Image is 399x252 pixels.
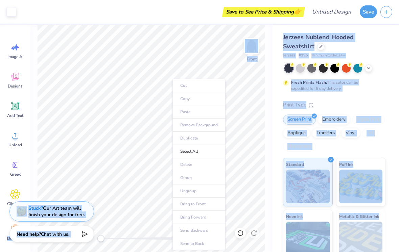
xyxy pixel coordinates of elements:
span: Jerzees [283,53,295,58]
span: Jerzees Nublend Hooded Sweatshirt [283,33,354,50]
div: Digital Print [352,115,385,125]
span: Greek [10,172,21,177]
span: Upload [8,142,22,148]
div: Print Type [283,101,385,109]
div: Screen Print [283,115,316,125]
span: Puff Ink [339,161,353,168]
span: Add Text [7,113,23,118]
span: Designs [8,83,23,89]
span: Standard [286,161,304,168]
span: Image AI [7,54,23,59]
div: Rhinestones [283,142,316,152]
input: Untitled Design [307,5,356,19]
div: Embroidery [318,115,350,125]
strong: Stuck? [28,205,43,211]
span: Metallic & Glitter Ink [339,213,379,220]
img: Puff Ink [339,170,383,203]
span: Neon Ink [286,213,303,220]
span: # 996 [299,53,308,58]
li: Select All [172,145,226,158]
span: 👉 [294,7,301,16]
img: Standard [286,170,330,203]
div: Accessibility label [97,235,104,242]
div: This color can be expedited for 5 day delivery. [291,79,374,92]
span: Minimum Order: 24 + [311,53,345,58]
div: Front [247,56,257,62]
div: Foil [362,128,378,138]
strong: Fresh Prints Flash: [291,80,327,85]
span: Chat with us. [41,231,69,237]
div: Applique [283,128,310,138]
strong: Need help? [17,231,41,237]
span: Decorate [7,236,23,241]
div: Our Art team will finish your design for free. [28,205,85,218]
div: Vinyl [341,128,360,138]
div: Save to See Price & Shipping [224,7,303,17]
div: Transfers [312,128,339,138]
img: Front [245,39,258,53]
span: Clipart & logos [4,201,26,212]
button: Save [360,5,377,18]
